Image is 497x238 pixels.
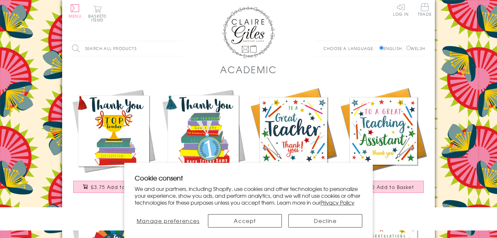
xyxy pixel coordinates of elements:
[320,198,354,206] a: Privacy Policy
[418,3,432,17] a: Trade
[69,4,81,18] button: Menu
[343,181,424,193] button: £3.75 Add to Basket
[73,181,154,193] button: £3.75 Add to Basket
[69,86,159,176] img: Thank You Teacher Card, Trophy, Embellished with a colourful tassel
[248,86,338,176] img: Thank you Teacher Card, School, Embellished with pompoms
[91,184,144,190] span: £3.75 Add to Basket
[418,3,432,16] span: Trade
[69,41,183,56] input: Search all products
[248,86,338,199] a: Thank you Teacher Card, School, Embellished with pompoms £3.75 Add to Basket
[338,86,428,199] a: Thank you Teaching Assistand Card, School, Embellished with pompoms £3.75 Add to Basket
[177,41,183,56] input: Search
[135,214,201,228] button: Manage preferences
[159,86,248,176] img: Thank You Teacher Card, Medal & Books, Embellished with a colourful tassel
[135,173,362,182] h2: Cookie consent
[222,7,275,58] img: Claire Giles Greetings Cards
[406,45,425,51] label: Welsh
[406,46,411,50] input: Welsh
[208,214,282,228] button: Accept
[379,46,384,50] input: English
[288,214,362,228] button: Decline
[88,5,106,22] button: Basket0 items
[338,86,428,176] img: Thank you Teaching Assistand Card, School, Embellished with pompoms
[91,13,106,23] span: 0 items
[361,184,414,190] span: £3.75 Add to Basket
[323,45,378,51] p: Choose a language:
[69,13,81,19] span: Menu
[69,86,159,199] a: Thank You Teacher Card, Trophy, Embellished with a colourful tassel £3.75 Add to Basket
[220,63,277,76] h1: Academic
[135,185,362,206] p: We and our partners, including Shopify, use cookies and other technologies to personalize your ex...
[379,45,405,51] label: English
[159,86,248,199] a: Thank You Teacher Card, Medal & Books, Embellished with a colourful tassel £3.75 Add to Basket
[137,217,200,225] span: Manage preferences
[393,3,409,16] a: Log In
